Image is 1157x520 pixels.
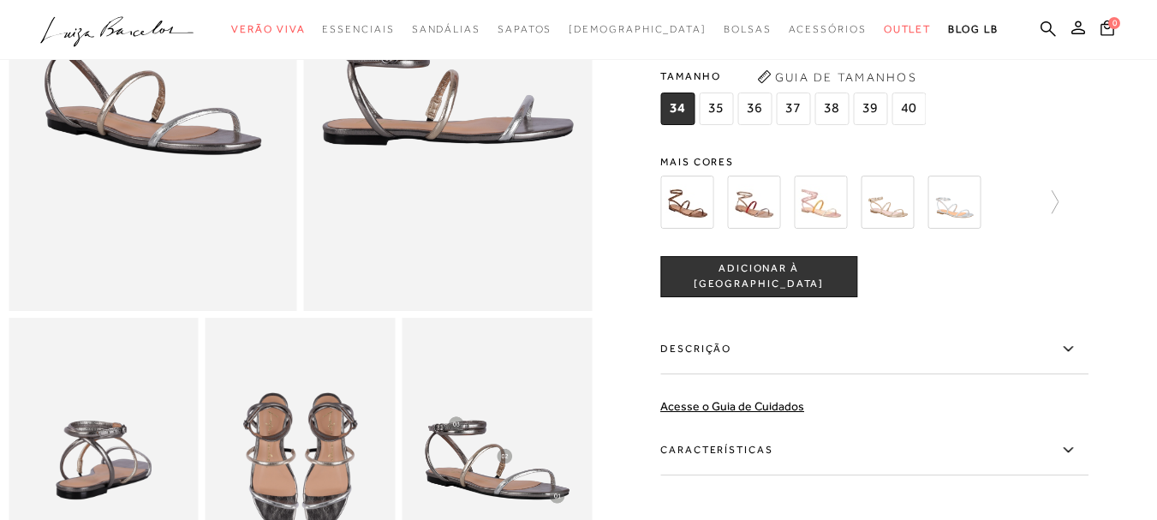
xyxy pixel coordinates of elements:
a: noSubCategoriesText [724,14,772,45]
span: BLOG LB [948,23,998,35]
button: Guia de Tamanhos [751,63,922,91]
img: SANDÁLIA RASTEIRA EM METALIZADO PRATA [927,176,981,229]
span: ADICIONAR À [GEOGRAPHIC_DATA] [661,261,856,291]
a: noSubCategoriesText [789,14,867,45]
span: Outlet [884,23,932,35]
span: 39 [853,93,887,125]
span: 36 [737,93,772,125]
button: 0 [1095,19,1119,42]
img: SANDÁLIA RASTEIRA EM METALIZADO DOURADO [861,176,914,229]
label: Características [660,426,1088,475]
span: Acessórios [789,23,867,35]
a: noSubCategoriesText [231,14,305,45]
a: noSubCategoriesText [322,14,394,45]
a: noSubCategoriesText [569,14,707,45]
span: Sapatos [498,23,552,35]
span: Sandálias [412,23,480,35]
span: 38 [814,93,849,125]
span: Verão Viva [231,23,305,35]
span: Tamanho [660,63,930,89]
a: noSubCategoriesText [412,14,480,45]
img: RASTEIRA METALIZADA BRONZE [660,176,713,229]
span: Essenciais [322,23,394,35]
img: RASTEIRA METALIZADA ROSÉ [794,176,847,229]
a: noSubCategoriesText [498,14,552,45]
span: 0 [1108,17,1120,29]
a: noSubCategoriesText [884,14,932,45]
span: Mais cores [660,157,1088,167]
a: BLOG LB [948,14,998,45]
span: 37 [776,93,810,125]
a: Acesse o Guia de Cuidados [660,399,804,413]
img: RASTEIRA METALIZADA DOURADO [727,176,780,229]
span: [DEMOGRAPHIC_DATA] [569,23,707,35]
button: ADICIONAR À [GEOGRAPHIC_DATA] [660,256,857,297]
span: Bolsas [724,23,772,35]
span: 34 [660,93,695,125]
label: Descrição [660,325,1088,374]
span: 40 [892,93,926,125]
span: 35 [699,93,733,125]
